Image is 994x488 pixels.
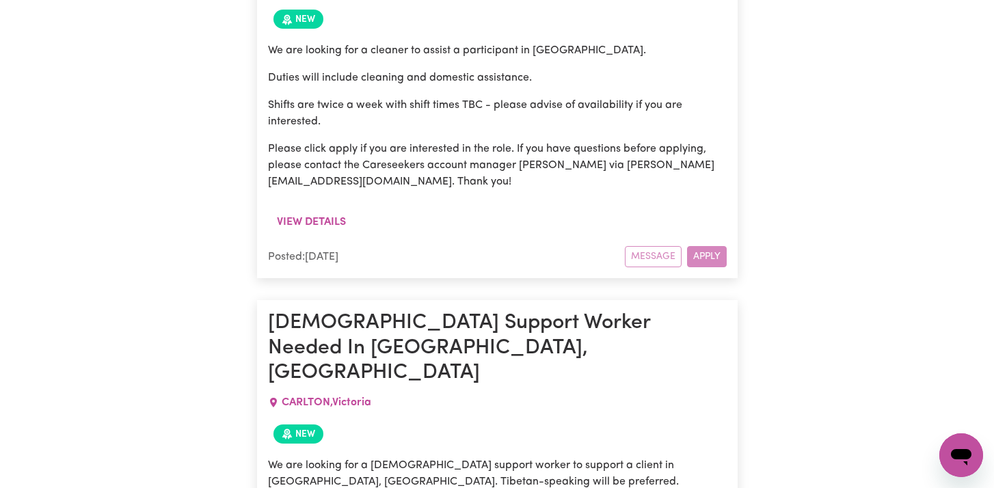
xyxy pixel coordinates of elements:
button: View details [268,209,355,235]
div: Posted: [DATE] [268,249,625,265]
span: CARLTON , Victoria [282,397,371,408]
p: We are looking for a cleaner to assist a participant in [GEOGRAPHIC_DATA]. [268,42,727,59]
span: Job posted within the last 30 days [273,10,323,29]
p: Shifts are twice a week with shift times TBC - please advise of availability if you are interested. [268,97,727,130]
p: Please click apply if you are interested in the role. If you have questions before applying, plea... [268,141,727,190]
p: Duties will include cleaning and domestic assistance. [268,70,727,86]
h1: [DEMOGRAPHIC_DATA] Support Worker Needed In [GEOGRAPHIC_DATA], [GEOGRAPHIC_DATA] [268,311,727,385]
iframe: Button to launch messaging window, conversation in progress [939,433,983,477]
span: Job posted within the last 30 days [273,424,323,444]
